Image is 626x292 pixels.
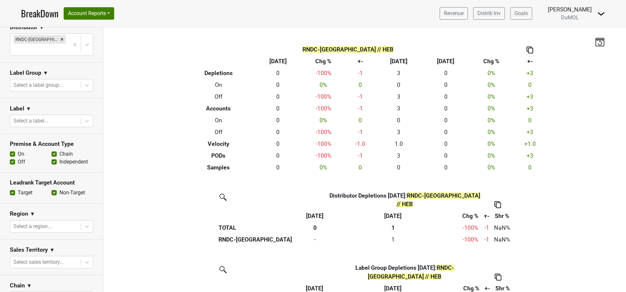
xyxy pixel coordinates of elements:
h3: Premise & Account Type [10,141,93,147]
td: -100 % [302,67,345,79]
span: DuMOL [561,14,579,21]
img: last_updated_date [595,37,605,46]
td: +3 [513,91,547,103]
img: filter [217,264,228,274]
th: Chg % [469,55,513,67]
td: NaN% [491,222,513,234]
span: RNDC-[GEOGRAPHIC_DATA] // HEB [368,264,454,280]
h3: Leadrank Target Account [10,179,93,186]
span: ▼ [50,246,55,254]
td: 0 [345,79,375,91]
h3: Sales Territory [10,246,48,253]
td: -100 % [302,126,345,138]
label: Target [18,189,32,197]
td: 0 [422,79,469,91]
span: ▼ [27,282,32,290]
td: 0 [422,150,469,162]
td: -100 % [302,103,345,114]
td: 0 [254,114,301,126]
td: -100 % [302,138,345,150]
td: 0 [422,162,469,173]
td: 0 [254,103,301,114]
button: Account Reports [64,7,114,20]
td: 3 [375,91,422,103]
td: 0 [422,103,469,114]
td: +3 [513,67,547,79]
th: 0 [303,222,327,234]
h3: Region [10,210,28,217]
td: +1.0 [513,138,547,150]
td: 0 [254,138,301,150]
td: 0 [422,91,469,103]
td: 0 % [469,114,513,126]
th: Label Group Depletions [DATE] : [326,262,483,282]
th: Depletions [183,67,255,79]
th: Off [183,126,255,138]
label: On [18,150,24,158]
a: Distrib Inv [473,7,505,20]
td: -100 % [302,150,345,162]
div: - [304,235,326,244]
span: -1 [484,224,489,231]
td: 0 % [302,79,345,91]
td: NaN% [491,234,513,246]
a: Revenue [440,7,468,20]
th: Chg % [302,55,345,67]
th: +-: activate to sort column ascending [482,210,491,222]
td: 0 [375,114,422,126]
th: +- [345,55,375,67]
a: Goals [510,7,532,20]
td: -1 [345,126,375,138]
th: Samples [183,162,255,173]
th: 1 [327,222,458,234]
h3: Distributor [10,24,37,31]
td: -1.0 [345,138,375,150]
th: [DATE] [422,55,469,67]
th: 1.000 [327,234,458,246]
td: 0 [254,67,301,79]
td: 3 [375,150,422,162]
td: +3 [513,126,547,138]
span: ▼ [39,24,44,31]
img: Copy to clipboard [495,274,501,281]
td: 0 % [469,79,513,91]
td: 0 [422,67,469,79]
img: Copy to clipboard [527,47,533,53]
td: 0 % [469,162,513,173]
td: 0 [422,138,469,150]
span: -100% [463,224,478,231]
td: +3 [513,103,547,114]
img: filter [217,191,228,202]
td: 3 [375,126,422,138]
span: RNDC-[GEOGRAPHIC_DATA] // HEB [397,192,480,207]
th: Chg %: activate to sort column ascending [459,210,482,222]
span: ▼ [43,69,48,77]
td: 0 [345,114,375,126]
td: 0 [303,234,327,246]
img: Dropdown Menu [597,10,605,18]
td: -100 % [459,234,482,246]
label: Independent [59,158,88,166]
td: 0 % [302,162,345,173]
td: +3 [513,150,547,162]
td: 0 % [302,114,345,126]
div: 1 [329,235,457,244]
td: 0 [254,162,301,173]
td: 0 % [469,126,513,138]
td: 0 [513,162,547,173]
th: [DATE] [254,55,301,67]
label: Off [18,158,25,166]
th: Oct '24: activate to sort column ascending [327,210,458,222]
td: 0 [375,162,422,173]
h3: Label [10,105,24,112]
th: PODs [183,150,255,162]
td: 0 [254,91,301,103]
td: -1 [345,103,375,114]
td: 0 % [469,91,513,103]
td: 0 [254,79,301,91]
th: Off [183,91,255,103]
div: [PERSON_NAME] [548,5,592,14]
td: 0 [422,114,469,126]
label: Chain [59,150,73,158]
span: RNDC-[GEOGRAPHIC_DATA] // HEB [303,46,393,53]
